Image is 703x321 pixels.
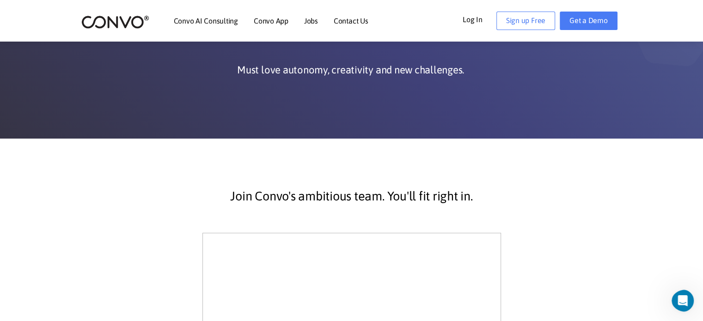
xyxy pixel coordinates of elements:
iframe: Intercom live chat [672,290,700,312]
a: Log In [463,12,496,26]
img: logo_2.png [81,15,149,29]
a: Jobs [304,17,318,24]
a: Sign up Free [496,12,555,30]
p: Join Convo's ambitious team. You'll fit right in. [102,185,601,208]
p: Must love autonomy, creativity and new challenges. [237,63,464,77]
a: Convo AI Consulting [174,17,238,24]
a: Convo App [254,17,288,24]
a: Contact Us [334,17,368,24]
a: Get a Demo [560,12,617,30]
